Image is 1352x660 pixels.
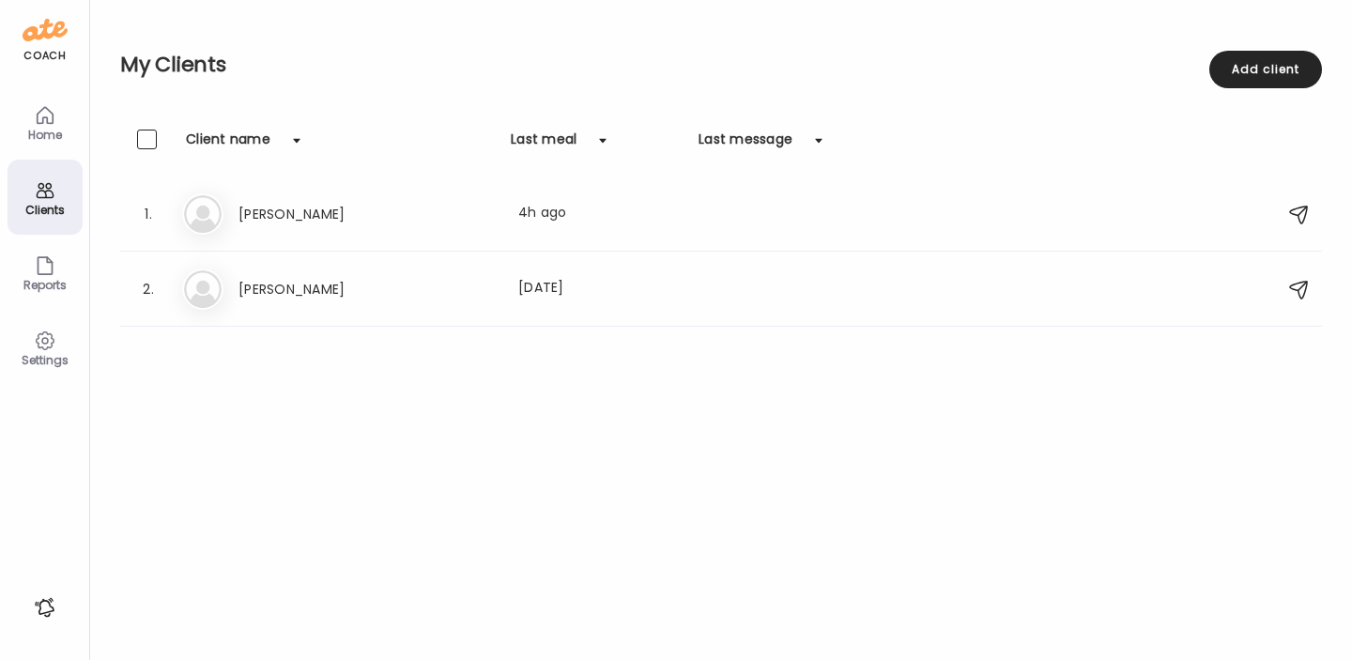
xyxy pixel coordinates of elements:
div: Home [11,129,79,141]
div: 1. [137,203,160,225]
div: coach [23,48,66,64]
div: 2. [137,278,160,300]
div: Last message [699,130,792,160]
div: [DATE] [518,278,684,300]
div: Client name [186,130,270,160]
div: 4h ago [518,203,684,225]
div: Last meal [511,130,576,160]
h3: [PERSON_NAME] [238,278,404,300]
div: Reports [11,279,79,291]
img: ate [23,15,68,45]
div: Settings [11,354,79,366]
div: Clients [11,204,79,216]
div: Add client [1209,51,1322,88]
h2: My Clients [120,51,1322,79]
h3: [PERSON_NAME] [238,203,404,225]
